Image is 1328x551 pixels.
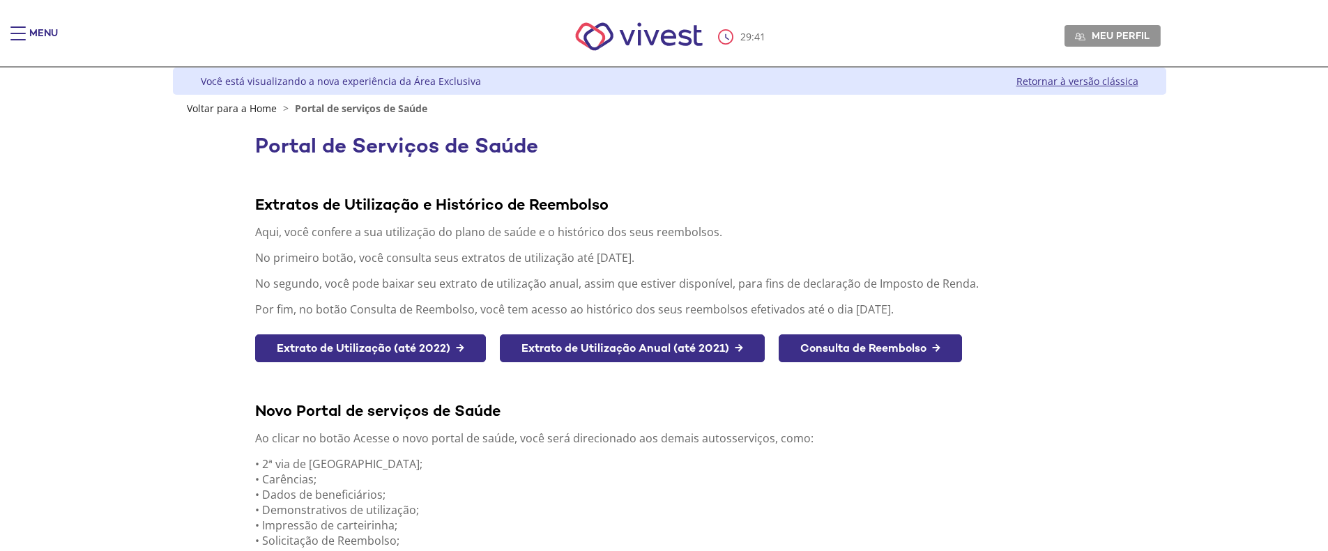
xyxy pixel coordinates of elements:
a: Consulta de Reembolso → [779,334,962,363]
div: Você está visualizando a nova experiência da Área Exclusiva [201,75,481,88]
p: Ao clicar no botão Acesse o novo portal de saúde, você será direcionado aos demais autosserviços,... [255,430,1083,446]
h1: Portal de Serviços de Saúde [255,134,1083,157]
span: Portal de serviços de Saúde [295,102,427,115]
a: Extrato de Utilização (até 2022) → [255,334,486,363]
div: Extratos de Utilização e Histórico de Reembolso [255,194,1083,214]
a: Meu perfil [1064,25,1161,46]
img: Meu perfil [1075,31,1085,42]
a: Voltar para a Home [187,102,277,115]
p: No primeiro botão, você consulta seus extratos de utilização até [DATE]. [255,250,1083,265]
p: No segundo, você pode baixar seu extrato de utilização anual, assim que estiver disponível, para ... [255,276,1083,291]
div: : [718,29,768,45]
p: Por fim, no botão Consulta de Reembolso, você tem acesso ao histórico dos seus reembolsos efetiva... [255,302,1083,317]
span: 41 [754,30,765,43]
div: Menu [29,26,58,54]
span: > [280,102,292,115]
img: Vivest [560,7,718,66]
span: Meu perfil [1092,29,1150,42]
a: Retornar à versão clássica [1016,75,1138,88]
span: 29 [740,30,751,43]
a: Extrato de Utilização Anual (até 2021) → [500,334,765,363]
div: Novo Portal de serviços de Saúde [255,401,1083,420]
p: Aqui, você confere a sua utilização do plano de saúde e o histórico dos seus reembolsos. [255,224,1083,240]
